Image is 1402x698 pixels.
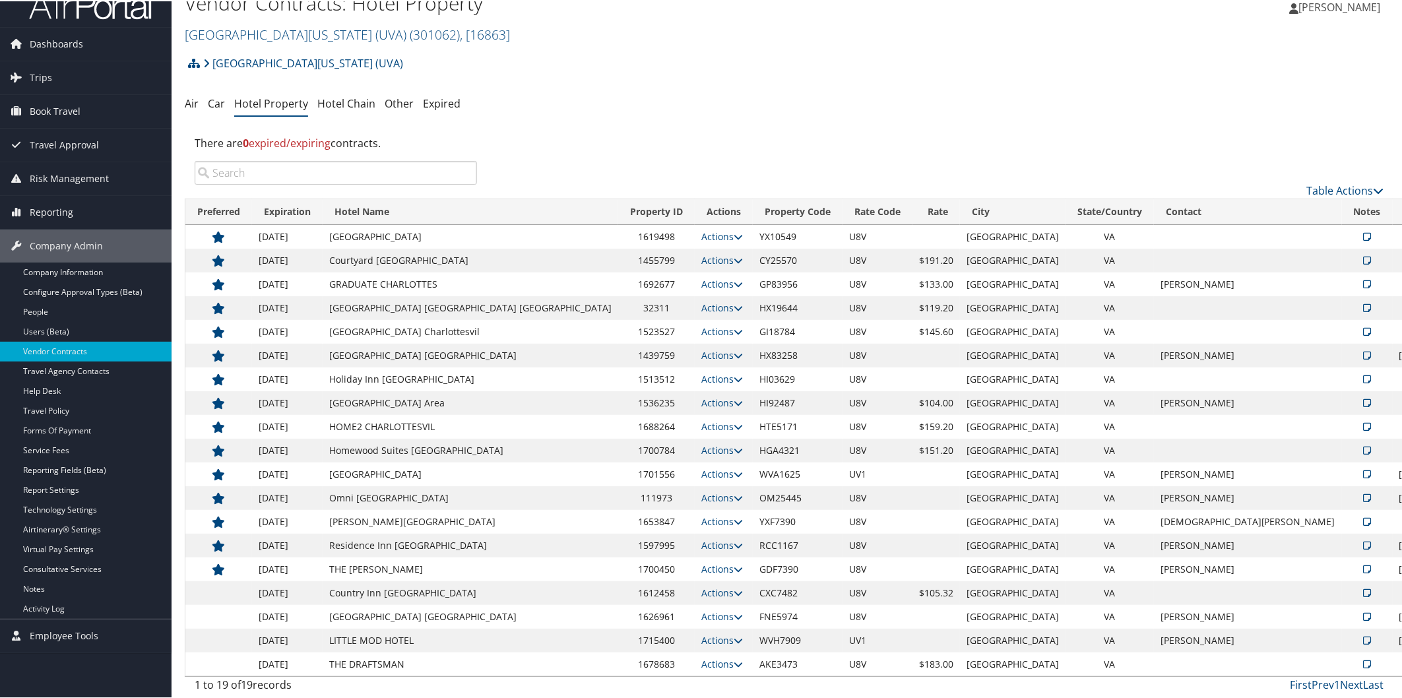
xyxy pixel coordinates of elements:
td: HGA4321 [753,437,843,461]
a: Actions [701,514,743,526]
td: $119.20 [912,295,960,319]
td: UV1 [843,627,912,651]
td: U8V [843,271,912,295]
a: 1 [1335,676,1341,691]
td: U8V [843,580,912,604]
td: [DATE] [252,509,323,532]
td: Holiday Inn [GEOGRAPHIC_DATA] [323,366,618,390]
td: 1678683 [618,651,695,675]
td: U8V [843,604,912,627]
td: [GEOGRAPHIC_DATA] [960,509,1066,532]
td: [DATE] [252,342,323,366]
a: Actions [701,490,743,503]
td: CXC7482 [753,580,843,604]
a: Actions [701,561,743,574]
td: GRADUATE CHARLOTTES [323,271,618,295]
td: GP83956 [753,271,843,295]
td: U8V [843,509,912,532]
td: 1536235 [618,390,695,414]
td: [GEOGRAPHIC_DATA] Area [323,390,618,414]
a: Hotel Chain [317,95,375,110]
a: Actions [701,229,743,241]
a: Expired [423,95,461,110]
td: YX10549 [753,224,843,247]
td: Residence Inn [GEOGRAPHIC_DATA] [323,532,618,556]
td: VA [1066,651,1154,675]
th: Rate: activate to sort column ascending [912,198,960,224]
td: [GEOGRAPHIC_DATA] [960,651,1066,675]
th: Property Code: activate to sort column ascending [753,198,843,224]
div: There are contracts. [185,124,1394,160]
span: Employee Tools [30,618,98,651]
td: U8V [843,295,912,319]
td: WVA1625 [753,461,843,485]
td: [GEOGRAPHIC_DATA] [960,437,1066,461]
td: [GEOGRAPHIC_DATA] [960,390,1066,414]
td: VA [1066,366,1154,390]
td: [GEOGRAPHIC_DATA] [960,319,1066,342]
td: [GEOGRAPHIC_DATA] [960,366,1066,390]
td: [GEOGRAPHIC_DATA] [323,461,618,485]
td: [PERSON_NAME] [1154,390,1342,414]
td: VA [1066,271,1154,295]
td: [DATE] [252,414,323,437]
td: VA [1066,461,1154,485]
td: GDF7390 [753,556,843,580]
td: GI18784 [753,319,843,342]
td: [DATE] [252,532,323,556]
td: $191.20 [912,247,960,271]
td: 1688264 [618,414,695,437]
td: [GEOGRAPHIC_DATA] [960,532,1066,556]
th: Expiration: activate to sort column ascending [252,198,323,224]
td: 1692677 [618,271,695,295]
a: Actions [701,538,743,550]
td: OM25445 [753,485,843,509]
td: $104.00 [912,390,960,414]
td: U8V [843,532,912,556]
a: Air [185,95,199,110]
strong: 0 [243,135,249,149]
td: $105.32 [912,580,960,604]
a: [GEOGRAPHIC_DATA][US_STATE] (UVA) [203,49,403,75]
span: Dashboards [30,26,83,59]
td: [GEOGRAPHIC_DATA] [GEOGRAPHIC_DATA] [GEOGRAPHIC_DATA] [323,295,618,319]
th: Rate Code: activate to sort column ascending [843,198,912,224]
td: [GEOGRAPHIC_DATA] [960,485,1066,509]
th: Preferred: activate to sort column ascending [185,198,252,224]
td: VA [1066,556,1154,580]
span: Risk Management [30,161,109,194]
td: VA [1066,414,1154,437]
td: [GEOGRAPHIC_DATA] [GEOGRAPHIC_DATA] [323,604,618,627]
td: [DATE] [252,271,323,295]
a: Actions [701,656,743,669]
td: 1701556 [618,461,695,485]
td: [DATE] [252,461,323,485]
td: $183.00 [912,651,960,675]
td: [PERSON_NAME] [1154,556,1342,580]
td: U8V [843,390,912,414]
td: 1700450 [618,556,695,580]
a: Actions [701,371,743,384]
td: HI03629 [753,366,843,390]
td: AKE3473 [753,651,843,675]
td: [PERSON_NAME] [1154,485,1342,509]
td: [DATE] [252,224,323,247]
td: 1597995 [618,532,695,556]
span: Reporting [30,195,73,228]
td: U8V [843,437,912,461]
td: [DEMOGRAPHIC_DATA][PERSON_NAME] [1154,509,1342,532]
td: $133.00 [912,271,960,295]
td: VA [1066,224,1154,247]
td: [PERSON_NAME] [1154,604,1342,627]
td: THE DRAFTSMAN [323,651,618,675]
a: Actions [701,443,743,455]
td: 1523527 [618,319,695,342]
td: [GEOGRAPHIC_DATA] [960,295,1066,319]
span: Book Travel [30,94,80,127]
td: [PERSON_NAME] [1154,627,1342,651]
span: ( 301062 ) [410,24,460,42]
td: 1513512 [618,366,695,390]
td: [PERSON_NAME] [1154,342,1342,366]
td: Country Inn [GEOGRAPHIC_DATA] [323,580,618,604]
th: City: activate to sort column ascending [960,198,1066,224]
